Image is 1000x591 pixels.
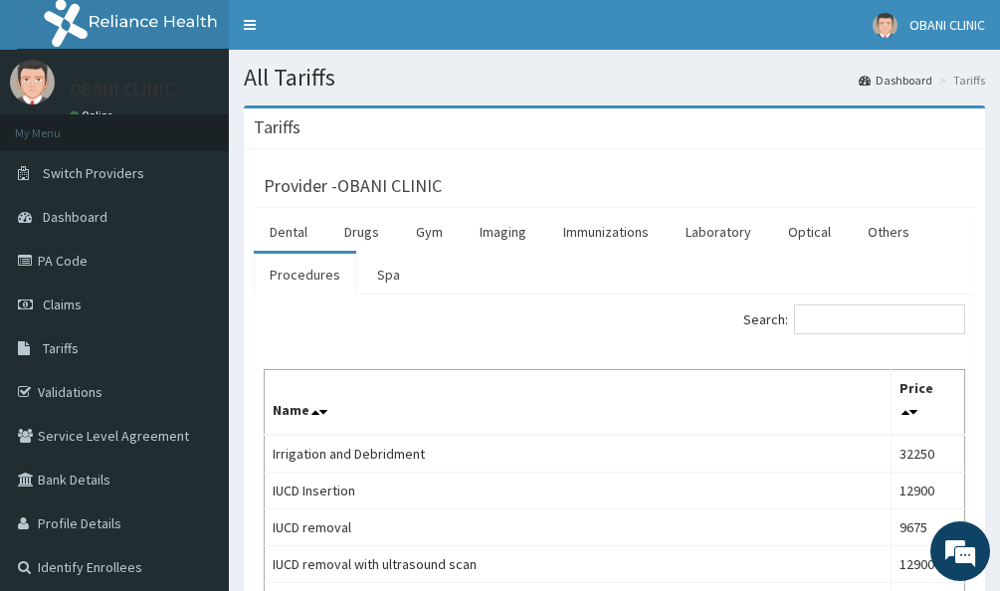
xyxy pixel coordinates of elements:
a: Online [70,108,117,122]
a: Dashboard [859,72,932,89]
li: Tariffs [934,72,985,89]
td: Irrigation and Debridment [265,435,892,473]
div: Chat with us now [103,111,334,137]
h1: All Tariffs [244,65,985,91]
textarea: Type your message and hit 'Enter' [10,386,379,456]
img: User Image [10,60,55,104]
td: 12900 [892,546,965,583]
label: Search: [743,304,965,334]
p: OBANI CLINIC [70,81,174,98]
a: Procedures [254,254,356,295]
input: Search: [794,304,965,334]
span: Claims [43,295,82,313]
a: Dental [254,211,323,253]
a: Immunizations [547,211,665,253]
span: OBANI CLINIC [909,16,985,34]
th: Price [892,370,965,436]
td: 9675 [892,509,965,546]
a: Drugs [328,211,395,253]
h3: Provider - OBANI CLINIC [264,177,442,195]
a: Spa [361,254,416,295]
a: Others [852,211,925,253]
td: 12900 [892,473,965,509]
a: Optical [772,211,847,253]
img: User Image [873,13,898,38]
th: Name [265,370,892,436]
a: Gym [400,211,459,253]
td: IUCD Insertion [265,473,892,509]
td: IUCD removal [265,509,892,546]
td: 32250 [892,435,965,473]
a: Imaging [464,211,542,253]
a: Laboratory [670,211,767,253]
span: Switch Providers [43,164,144,182]
h3: Tariffs [254,118,300,136]
span: Dashboard [43,208,107,226]
span: Tariffs [43,339,79,357]
img: d_794563401_company_1708531726252_794563401 [37,99,81,149]
td: IUCD removal with ultrasound scan [265,546,892,583]
span: We're online! [115,172,275,373]
div: Minimize live chat window [326,10,374,58]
